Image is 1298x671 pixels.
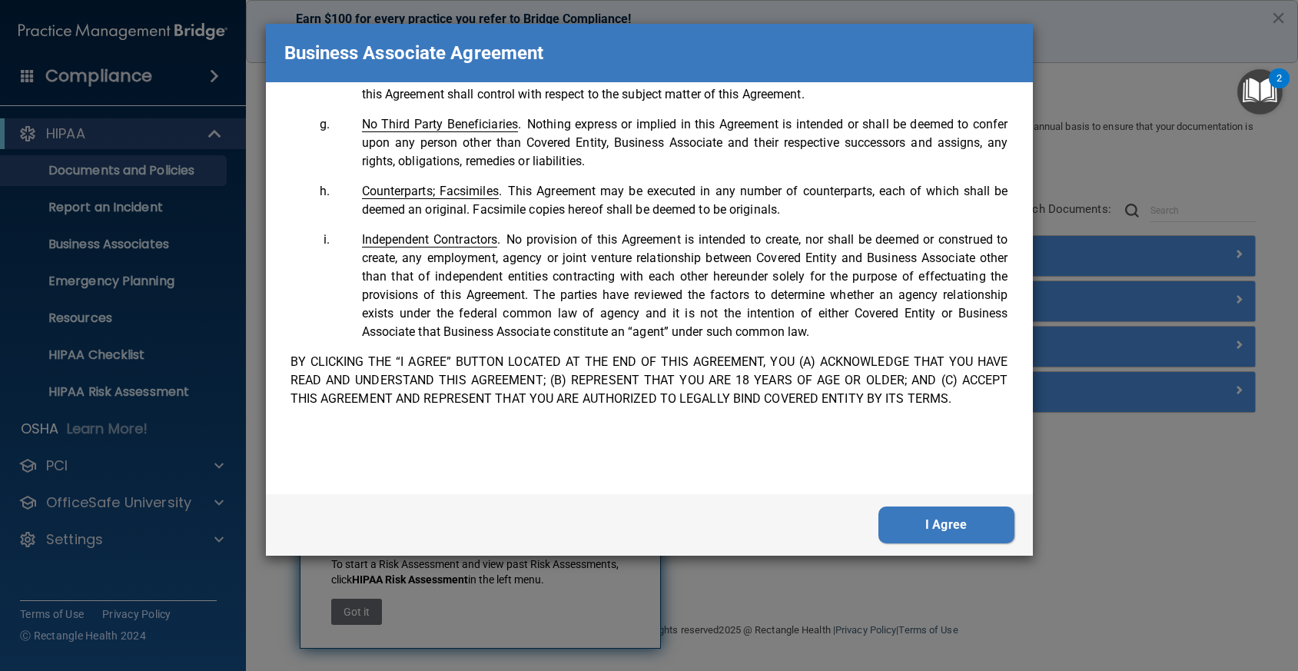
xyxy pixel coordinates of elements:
span: Counterparts; Facsimiles [362,184,499,199]
span: . [362,117,522,131]
span: No Third Party Beneficiaries [362,117,518,132]
span: . [362,232,501,247]
p: BY CLICKING THE “I AGREE” BUTTON LOCATED AT THE END OF THIS AGREEMENT, YOU (A) ACKNOWLEDGE THAT Y... [290,353,1008,408]
p: Business Associate Agreement [284,36,544,70]
li: Nothing express or implied in this Agreement is intended or shall be deemed to confer upon any pe... [334,115,1008,171]
button: I Agree [878,507,1014,543]
span: . [362,184,502,198]
span: Independent Contractors [362,232,498,247]
li: No provision of this Agreement is intended to create, nor shall be deemed or construed to create,... [334,231,1008,341]
button: Open Resource Center, 2 new notifications [1237,69,1283,115]
div: 2 [1276,78,1282,98]
li: This Agreement may be executed in any number of counterparts, each of which shall be deemed an or... [334,182,1008,219]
